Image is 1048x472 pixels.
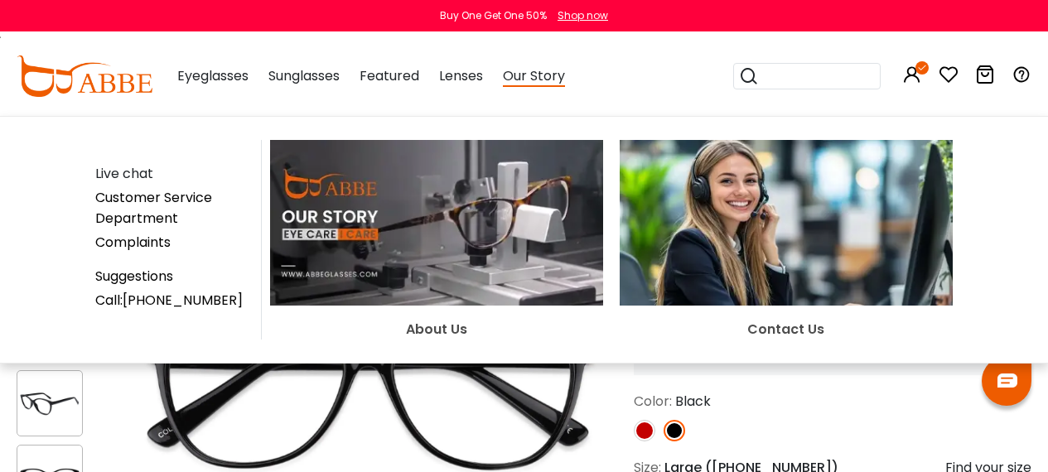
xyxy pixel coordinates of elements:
a: Complaints [95,233,171,252]
div: Buy One Get One 50% [440,8,547,23]
span: Eyeglasses [177,66,249,85]
img: abbeglasses.com [17,55,152,97]
img: Lightworks Black Plastic Eyeglasses , UniversalBridgeFit Frames from ABBE Glasses [17,388,82,420]
a: About Us [270,212,603,340]
span: Lenses [439,66,483,85]
a: Suggestions [95,267,173,286]
a: Contact Us [620,212,953,340]
a: Customer Service Department [95,188,212,228]
div: Shop now [558,8,608,23]
span: Black [675,392,711,411]
a: Shop now [549,8,608,22]
a: Call:[PHONE_NUMBER] [95,291,243,310]
img: Contact Us [620,140,953,306]
div: Contact Us [620,319,953,340]
img: About Us [270,140,603,306]
img: chat [997,373,1017,388]
div: About Us [270,319,603,340]
span: Our Story [503,66,565,87]
span: Sunglasses [268,66,340,85]
span: Color: [634,392,672,411]
div: Live chat [95,163,253,184]
span: Featured [360,66,419,85]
